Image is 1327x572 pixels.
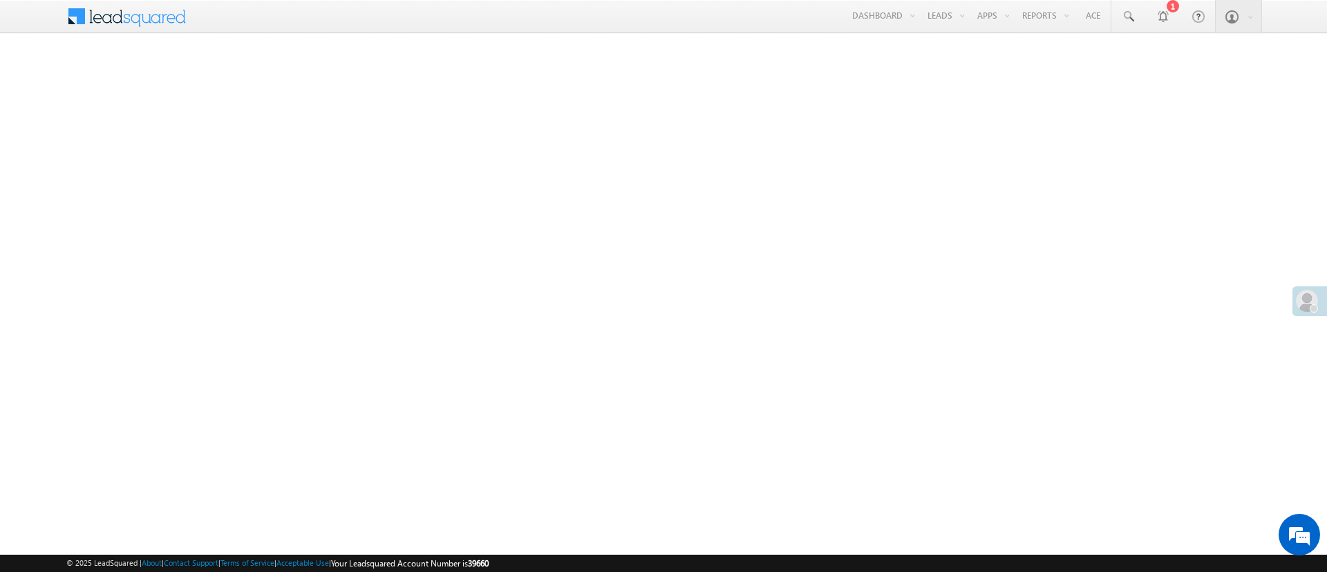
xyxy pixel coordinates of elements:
[66,557,489,570] span: © 2025 LeadSquared | | | | |
[164,558,218,567] a: Contact Support
[220,558,274,567] a: Terms of Service
[276,558,329,567] a: Acceptable Use
[331,558,489,569] span: Your Leadsquared Account Number is
[468,558,489,569] span: 39660
[142,558,162,567] a: About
